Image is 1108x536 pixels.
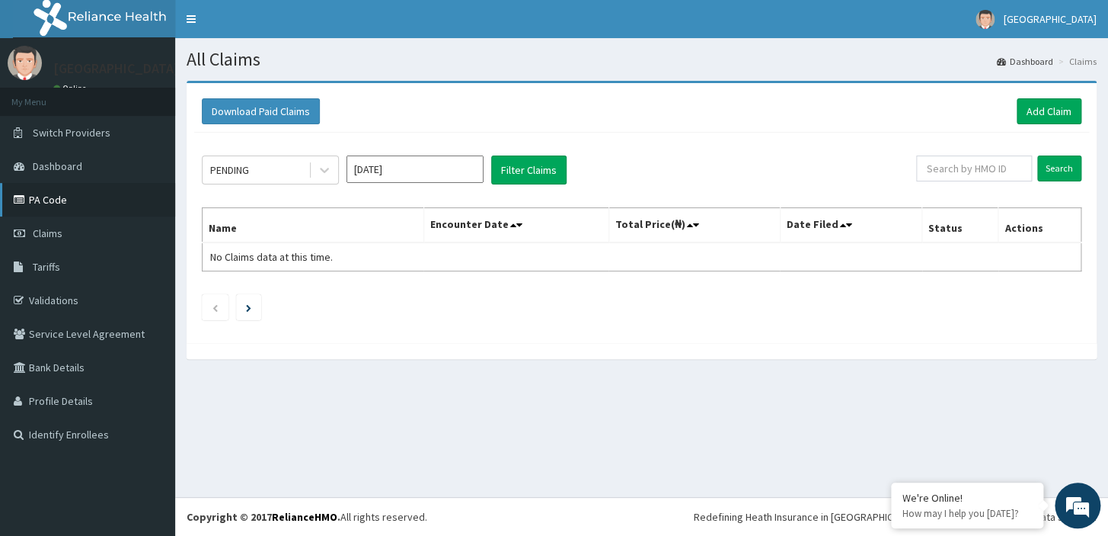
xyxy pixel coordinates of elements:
[33,159,82,173] span: Dashboard
[1017,98,1081,124] a: Add Claim
[780,208,921,243] th: Date Filed
[975,10,995,29] img: User Image
[203,208,424,243] th: Name
[33,226,62,240] span: Claims
[922,208,998,243] th: Status
[53,83,90,94] a: Online
[423,208,608,243] th: Encounter Date
[187,50,1097,69] h1: All Claims
[694,509,1097,525] div: Redefining Heath Insurance in [GEOGRAPHIC_DATA] using Telemedicine and Data Science!
[175,497,1108,536] footer: All rights reserved.
[1037,156,1081,181] input: Search
[608,208,780,243] th: Total Price(₦)
[902,507,1032,520] p: How may I help you today?
[998,208,1081,243] th: Actions
[210,162,249,178] div: PENDING
[1004,12,1097,26] span: [GEOGRAPHIC_DATA]
[212,300,219,314] a: Previous page
[1055,55,1097,68] li: Claims
[346,156,484,183] input: Select Month and Year
[187,510,340,524] strong: Copyright © 2017 .
[53,62,179,75] p: [GEOGRAPHIC_DATA]
[491,156,567,185] button: Filter Claims
[8,46,42,80] img: User Image
[33,126,110,140] span: Switch Providers
[33,260,60,274] span: Tariffs
[272,510,337,524] a: RelianceHMO
[916,156,1032,181] input: Search by HMO ID
[202,98,320,124] button: Download Paid Claims
[246,300,251,314] a: Next page
[902,491,1032,505] div: We're Online!
[210,250,333,264] span: No Claims data at this time.
[997,55,1053,68] a: Dashboard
